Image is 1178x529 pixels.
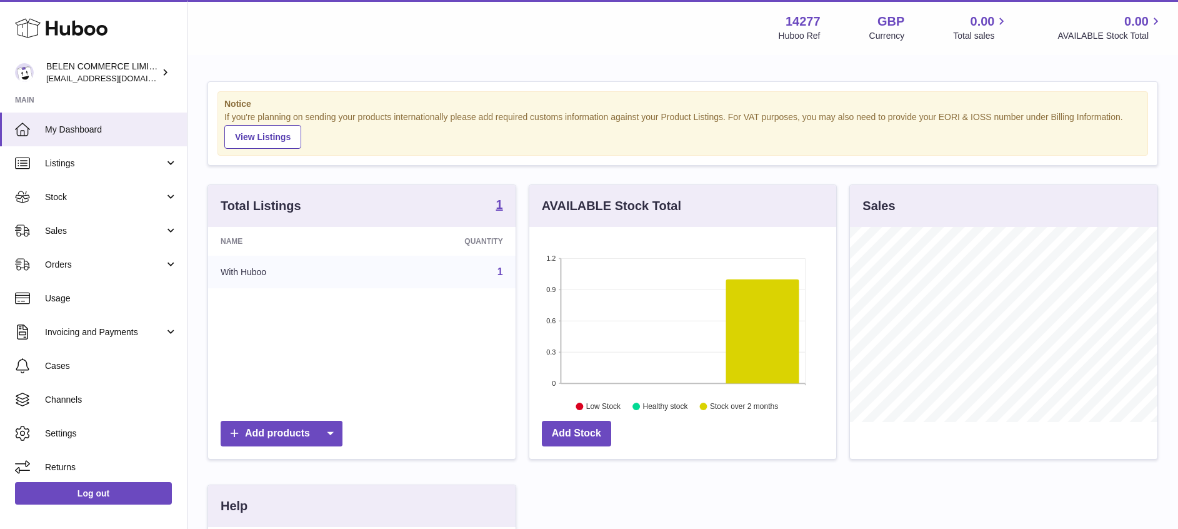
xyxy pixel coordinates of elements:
[45,124,177,136] span: My Dashboard
[542,198,681,214] h3: AVAILABLE Stock Total
[869,30,905,42] div: Currency
[786,13,821,30] strong: 14277
[546,348,556,356] text: 0.3
[45,360,177,372] span: Cases
[497,266,503,277] a: 1
[221,198,301,214] h3: Total Listings
[542,421,611,446] a: Add Stock
[710,402,778,411] text: Stock over 2 months
[546,286,556,293] text: 0.9
[45,394,177,406] span: Channels
[208,227,370,256] th: Name
[224,98,1141,110] strong: Notice
[45,293,177,305] span: Usage
[1057,13,1163,42] a: 0.00 AVAILABLE Stock Total
[370,227,515,256] th: Quantity
[45,191,164,203] span: Stock
[45,259,164,271] span: Orders
[546,317,556,325] text: 0.6
[45,225,164,237] span: Sales
[862,198,895,214] h3: Sales
[971,13,995,30] span: 0.00
[224,125,301,149] a: View Listings
[953,30,1009,42] span: Total sales
[15,482,172,505] a: Log out
[953,13,1009,42] a: 0.00 Total sales
[15,63,34,82] img: internalAdmin-14277@internal.huboo.com
[224,111,1141,149] div: If you're planning on sending your products internationally please add required customs informati...
[1057,30,1163,42] span: AVAILABLE Stock Total
[45,158,164,169] span: Listings
[45,461,177,473] span: Returns
[221,498,247,515] h3: Help
[46,73,184,83] span: [EMAIL_ADDRESS][DOMAIN_NAME]
[642,402,688,411] text: Healthy stock
[877,13,904,30] strong: GBP
[546,254,556,262] text: 1.2
[46,61,159,84] div: BELEN COMMERCE LIMITED
[586,402,621,411] text: Low Stock
[45,428,177,440] span: Settings
[221,421,342,446] a: Add products
[1124,13,1149,30] span: 0.00
[496,198,503,211] strong: 1
[779,30,821,42] div: Huboo Ref
[208,256,370,288] td: With Huboo
[552,380,556,387] text: 0
[496,198,503,213] a: 1
[45,326,164,338] span: Invoicing and Payments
